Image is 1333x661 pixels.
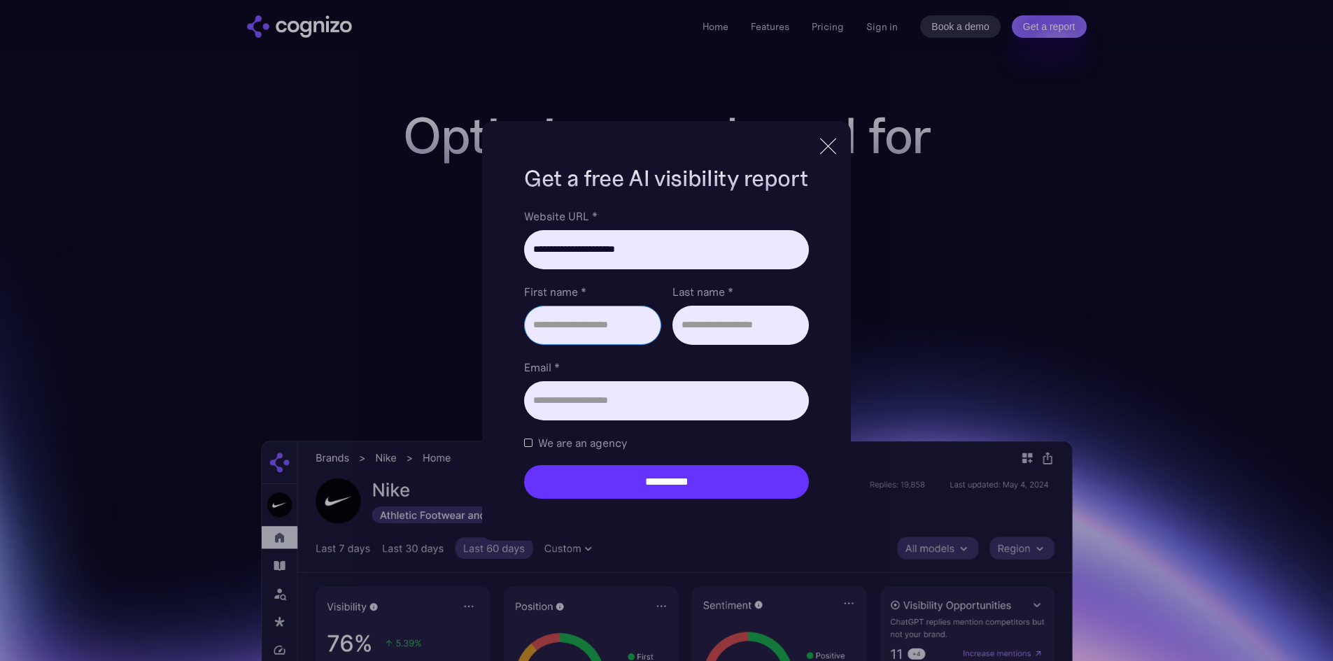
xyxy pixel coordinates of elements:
label: Website URL * [524,208,808,225]
label: Last name * [672,283,809,300]
h1: Get a free AI visibility report [524,163,808,194]
form: Brand Report Form [524,208,808,499]
label: Email * [524,359,808,376]
span: We are an agency [538,434,627,451]
label: First name * [524,283,661,300]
